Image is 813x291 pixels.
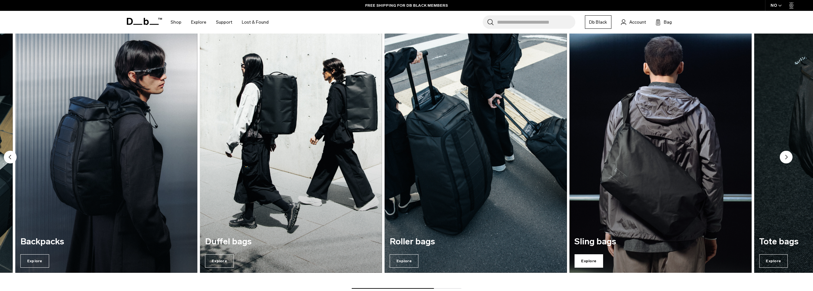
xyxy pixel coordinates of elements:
[390,254,418,268] span: Explore
[205,237,377,247] h3: Duffel bags
[216,11,232,34] a: Support
[621,18,646,26] a: Account
[574,254,603,268] span: Explore
[242,11,269,34] a: Lost & Found
[385,27,567,273] div: 5 / 7
[20,237,192,247] h3: Backpacks
[20,254,49,268] span: Explore
[780,151,793,165] button: Next slide
[629,19,646,26] span: Account
[759,254,788,268] span: Explore
[656,18,672,26] button: Bag
[390,237,562,247] h3: Roller bags
[205,254,234,268] span: Explore
[385,27,567,273] a: Roller bags Explore
[574,237,746,247] h3: Sling bags
[200,27,382,273] a: Duffel bags Explore
[4,151,17,165] button: Previous slide
[585,15,611,29] a: Db Black
[365,3,448,8] a: FREE SHIPPING FOR DB BLACK MEMBERS
[15,27,197,273] div: 3 / 7
[166,11,273,34] nav: Main Navigation
[569,27,751,273] a: Sling bags Explore
[191,11,206,34] a: Explore
[569,27,751,273] div: 6 / 7
[15,27,197,273] a: Backpacks Explore
[664,19,672,26] span: Bag
[200,27,382,273] div: 4 / 7
[171,11,181,34] a: Shop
